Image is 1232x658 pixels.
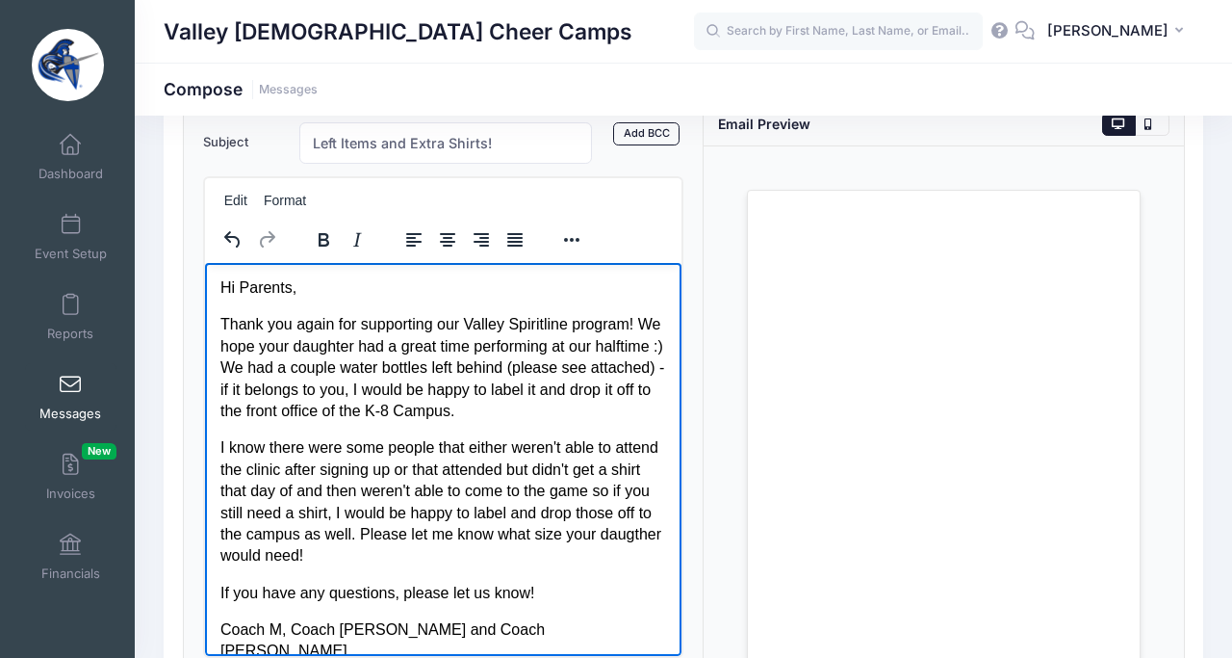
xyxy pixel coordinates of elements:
[25,203,116,271] a: Event Setup
[224,193,247,208] span: Edit
[32,29,104,101] img: Valley Christian Cheer Camps
[341,226,373,253] button: Italic
[15,14,461,36] p: Hi Parents,
[398,226,430,253] button: Align left
[205,263,681,656] iframe: Rich Text Area
[386,221,544,258] div: alignment
[264,193,306,208] span: Format
[25,443,116,511] a: InvoicesNew
[1035,10,1203,54] button: [PERSON_NAME]
[82,443,116,460] span: New
[25,363,116,431] a: Messages
[299,122,592,164] input: Subject
[164,79,318,99] h1: Compose
[307,226,340,253] button: Bold
[15,356,461,400] p: Coach M, Coach [PERSON_NAME] and Coach [PERSON_NAME]
[38,166,103,182] span: Dashboard
[718,114,810,134] div: Email Preview
[217,226,249,253] button: Undo
[15,14,461,400] body: Rich Text Area. Press ALT-0 for help.
[250,226,283,253] button: Redo
[205,221,295,258] div: history
[35,246,107,262] span: Event Setup
[613,122,680,145] a: Add BCC
[555,226,588,253] button: Reveal or hide additional toolbar items
[41,566,100,582] span: Financials
[15,174,461,303] p: I know there were some people that either weren't able to attend the clinic after signing up or t...
[39,406,101,422] span: Messages
[694,13,983,51] input: Search by First Name, Last Name, or Email...
[46,486,95,502] span: Invoices
[295,221,386,258] div: formatting
[465,226,498,253] button: Align right
[25,123,116,191] a: Dashboard
[164,10,632,54] h1: Valley [DEMOGRAPHIC_DATA] Cheer Camps
[47,326,93,342] span: Reports
[193,122,290,164] label: Subject
[25,283,116,351] a: Reports
[431,226,464,253] button: Align center
[1047,20,1168,41] span: [PERSON_NAME]
[259,83,318,97] a: Messages
[15,51,461,159] p: Thank you again for supporting our Valley Spiritline program! We hope your daughter had a great t...
[25,523,116,591] a: Financials
[499,226,531,253] button: Justify
[15,320,461,341] p: If you have any questions, please let us know!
